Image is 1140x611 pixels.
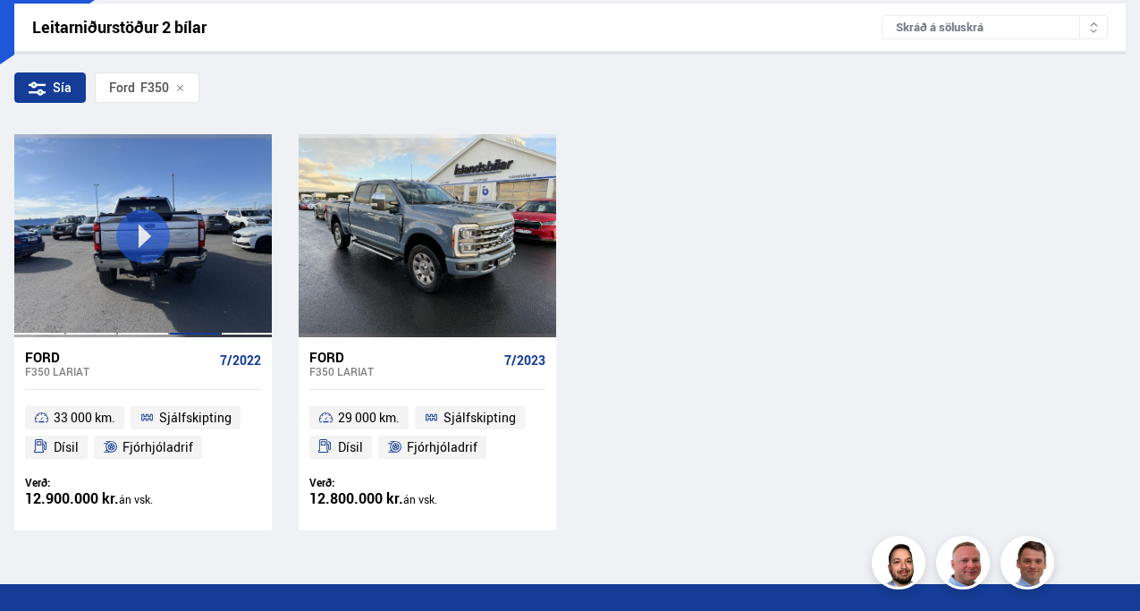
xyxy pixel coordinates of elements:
div: 12.900.000 kr. [25,491,165,507]
div: Skráð á söluskrá [882,15,1108,39]
div: F350 LARIAT [309,365,497,378]
span: Sjálfskipting [443,407,516,429]
div: Ford [25,349,213,365]
a: Ford F350 LARIAT 7/2022 33 000 km. Sjálfskipting Dísil Fjórhjóladrif Verð: 12.900.000 kr.án vsk. [14,337,272,530]
span: án vsk. [119,492,153,506]
img: siFngHWaQ9KaOqBr.png [939,539,992,592]
span: 33 000 km. [54,407,115,429]
img: FbJEzSuNWCJXmdc-.webp [1003,539,1057,592]
span: Fjórhjóladrif [122,437,193,458]
span: F350 [109,81,169,95]
div: Sía [14,72,86,103]
div: 12.800.000 kr. [309,491,449,507]
span: Dísil [54,437,79,458]
span: 7/2023 [504,353,545,368]
div: Ford [309,349,497,365]
img: nhp88E3Fdnt1Opn2.png [874,539,928,592]
span: 29 000 km. [338,407,400,429]
span: Sjálfskipting [159,407,232,429]
button: Open LiveChat chat widget [14,7,68,61]
div: Verð: [309,476,449,489]
div: Verð: [25,476,165,489]
a: Ford F350 LARIAT 7/2023 29 000 km. Sjálfskipting Dísil Fjórhjóladrif Verð: 12.800.000 kr.án vsk. [299,337,556,530]
span: Dísil [338,437,363,458]
span: Fjórhjóladrif [407,437,477,458]
div: Leitarniðurstöður 2 bílar [32,18,882,37]
span: 7/2022 [220,353,261,368]
span: án vsk. [403,492,437,506]
div: F350 LARIAT [25,365,213,378]
div: Ford [109,81,135,95]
